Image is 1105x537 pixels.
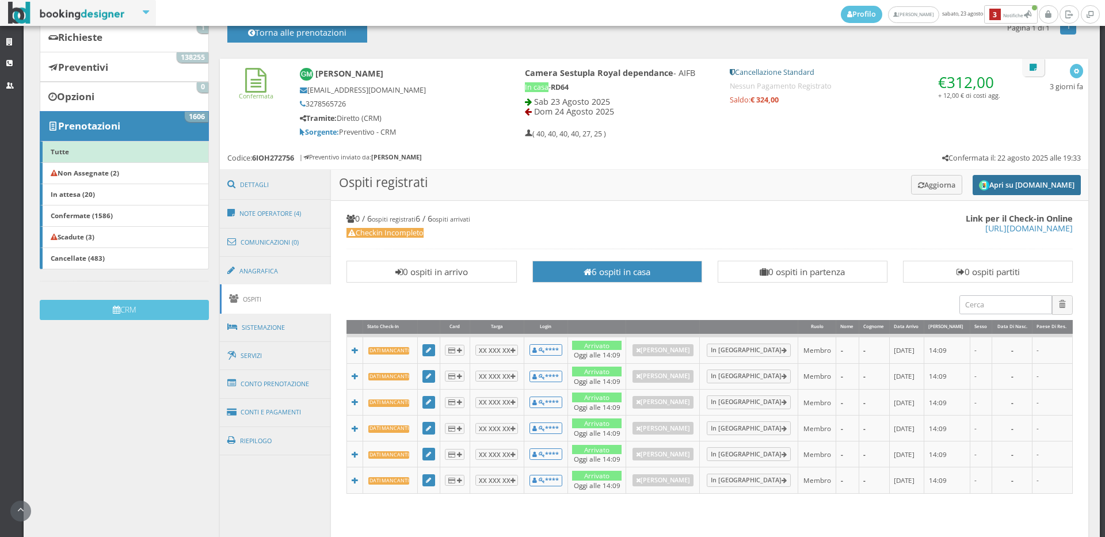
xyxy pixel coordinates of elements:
span: 1 [197,23,208,33]
td: - [1032,363,1073,389]
a: Non Assegnate (2) [40,162,209,184]
button: Torna alle prenotazioni [227,22,367,43]
h5: Codice: [227,154,294,162]
a: Comunicazioni (0) [220,227,331,257]
h5: Preventivo - CRM [300,128,486,136]
b: Preventivi [58,60,108,74]
a: In [GEOGRAPHIC_DATA] [707,344,791,357]
b: 6IOH272756 [252,153,294,163]
strong: € 324,00 [750,95,779,105]
span: Dom 24 Agosto 2025 [534,106,614,117]
td: - [970,389,992,415]
b: Dati mancanti [368,347,410,355]
td: - [970,467,992,493]
td: - [992,389,1032,415]
td: [DATE] [889,467,924,493]
b: Opzioni [57,90,94,103]
div: Login [524,320,567,334]
a: Anagrafica [220,256,331,286]
h5: 3278565726 [300,100,486,108]
a: In [GEOGRAPHIC_DATA] [707,474,791,488]
b: Richieste [58,31,102,44]
div: Arrivato [572,367,622,376]
b: Sorgente: [300,127,339,137]
a: Servizi [220,341,331,371]
td: 14:09 [924,415,970,441]
td: - [859,467,889,493]
div: Targa [470,320,524,334]
div: Arrivato [572,393,622,402]
a: [PERSON_NAME] [632,344,694,357]
a: Sistemazione [220,313,331,342]
input: Cerca [959,295,1052,314]
div: Data Arrivo [890,320,924,334]
button: XX XXX XX [475,475,518,486]
b: Dati mancanti [368,425,410,433]
button: 3Notifiche [984,5,1038,24]
b: RD64 [551,82,569,92]
td: - [1032,336,1073,363]
button: XX XXX XX [475,371,518,382]
h4: Torna alle prenotazioni [240,28,354,45]
h3: 0 ospiti partiti [909,266,1067,277]
a: In [GEOGRAPHIC_DATA] [707,421,791,435]
td: - [836,467,859,493]
a: [PERSON_NAME] [632,448,694,460]
div: Arrivato [572,341,622,351]
span: Checkin Incompleto [346,228,424,238]
td: - [836,441,859,467]
b: Non Assegnate (2) [51,168,119,177]
span: In casa [525,82,548,92]
a: Conti e Pagamenti [220,398,331,427]
div: Arrivato [572,471,622,481]
a: Profilo [841,6,882,23]
td: - [1032,415,1073,441]
div: Ruolo [798,320,836,334]
td: 14:09 [924,336,970,363]
b: [PERSON_NAME] [315,68,383,79]
h3: 0 ospiti in arrivo [352,266,510,277]
h4: - AIFB [525,68,714,78]
span: 312,00 [947,72,994,93]
span: 0 [197,82,208,93]
h5: Pagina 1 di 1 [1007,24,1050,32]
a: [URL][DOMAIN_NAME] [985,223,1073,234]
a: In attesa (20) [40,184,209,205]
a: Dettagli [220,170,331,200]
b: Tramite: [300,113,337,123]
td: - [836,363,859,389]
td: Membro [798,415,836,441]
a: In [GEOGRAPHIC_DATA] [707,370,791,383]
a: Prenotazioni 1606 [40,111,209,141]
a: Opzioni 0 [40,82,209,112]
td: - [970,363,992,389]
a: Tutte [40,141,209,163]
b: Prenotazioni [58,119,120,132]
span: Sab 23 Agosto 2025 [534,96,610,107]
b: Dati mancanti [368,373,410,380]
a: Preventivi 138255 [40,52,209,82]
td: 14:09 [924,467,970,493]
h5: Nessun Pagamento Registrato [730,82,1001,90]
h3: 6 ospiti in casa [538,266,696,277]
a: 1 [1060,20,1077,35]
b: Scadute (3) [51,232,94,241]
b: Dati mancanti [368,399,410,407]
td: Oggi alle 14:09 [567,389,626,415]
h5: - [525,83,714,92]
h5: 3 giorni fa [1050,82,1083,91]
b: Tutte [51,147,69,156]
td: - [992,467,1032,493]
div: Paese di Res. [1032,320,1072,334]
img: gina mandoza [300,68,313,81]
span: € [938,72,994,93]
b: Dati mancanti [368,451,410,459]
td: - [970,415,992,441]
a: Richieste 1 [40,22,209,52]
b: Camera Sestupla Royal dependance [525,67,673,78]
img: circle_logo_thumb.png [979,180,989,191]
button: Apri su [DOMAIN_NAME] [973,175,1081,195]
b: Link per il Check-in Online [966,213,1073,224]
button: XX XXX XX [475,345,518,356]
td: Oggi alle 14:09 [567,415,626,441]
